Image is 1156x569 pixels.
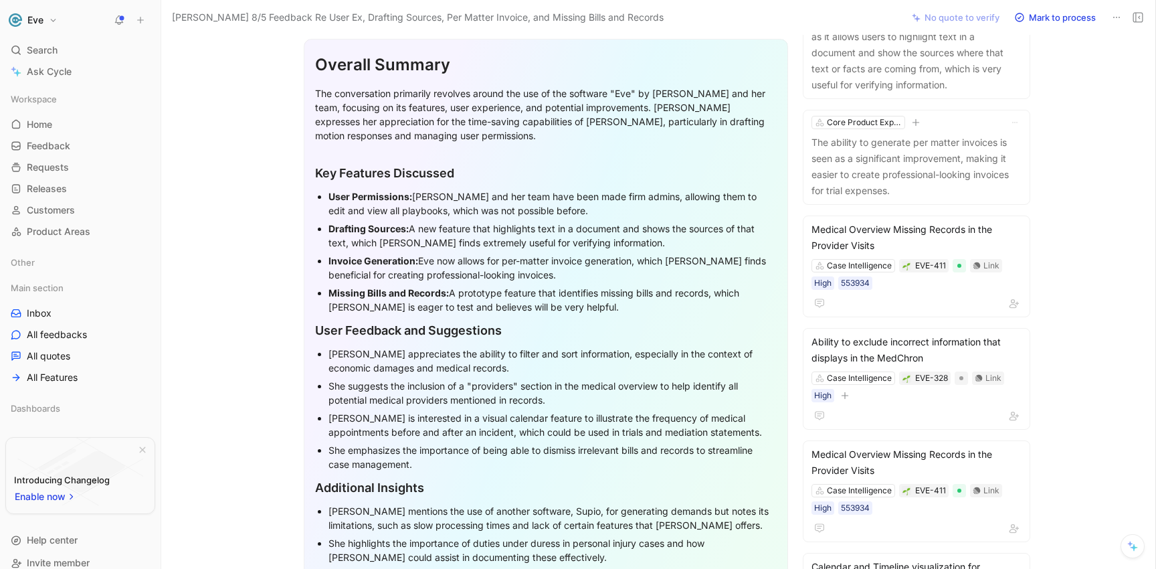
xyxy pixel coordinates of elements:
[315,164,777,182] div: Key Features Discussed
[9,13,22,27] img: Eve
[811,13,1022,93] p: Drafting sources feature is highly appreciated as it allows users to highlight text in a document...
[5,303,155,323] a: Inbox
[328,504,777,532] div: [PERSON_NAME] mentions the use of another software, Supio, for generating demands but notes its l...
[827,484,892,497] div: Case Intelligence
[841,501,870,515] div: 553934
[5,398,155,418] div: Dashboards
[11,92,57,106] span: Workspace
[14,472,110,488] div: Introducing Changelog
[27,371,78,384] span: All Features
[5,136,155,156] a: Feedback
[814,501,832,515] div: High
[814,276,832,290] div: High
[27,182,67,195] span: Releases
[811,334,1022,366] div: Ability to exclude incorrect information that displays in the MedChron
[5,252,155,276] div: Other
[5,179,155,199] a: Releases
[811,446,1022,479] div: Medical Overview Missing Records in the Provider Visits
[906,8,1005,27] button: No quote to verify
[902,375,910,383] img: 🌱
[841,276,870,290] div: 553934
[915,259,946,272] div: EVE-411
[315,86,777,143] div: The conversation primarily revolves around the use of the software "Eve" by [PERSON_NAME] and her...
[902,374,911,383] button: 🌱
[315,53,777,77] div: Overall Summary
[5,222,155,242] a: Product Areas
[27,534,78,546] span: Help center
[315,321,777,339] div: User Feedback and Suggestions
[811,222,1022,254] div: Medical Overview Missing Records in the Provider Visits
[328,347,777,375] div: [PERSON_NAME] appreciates the ability to filter and sort information, especially in the context o...
[328,443,777,471] div: She emphasizes the importance of being able to dismiss irrelevant bills and records to streamline...
[27,307,52,320] span: Inbox
[328,222,777,250] div: A new feature that highlights text in a document and shows the sources of that text, which [PERSO...
[902,487,910,495] img: 🌱
[27,14,43,26] h1: Eve
[11,281,64,295] span: Main section
[811,135,1022,199] p: The ability to generate per matter invoices is seen as a significant improvement, making it easie...
[5,346,155,366] a: All quotes
[985,372,1001,385] div: Link
[5,278,155,298] div: Main section
[14,488,77,505] button: Enable now
[328,379,777,407] div: She suggests the inclusion of a "providers" section in the medical overview to help identify all ...
[17,438,143,506] img: bg-BLZuj68n.svg
[11,402,60,415] span: Dashboards
[5,40,155,60] div: Search
[827,116,902,129] div: Core Product Experience
[5,530,155,550] div: Help center
[27,139,70,153] span: Feedback
[172,9,664,25] span: [PERSON_NAME] 8/5 Feedback Re User Ex, Drafting Sources, Per Matter Invoice, and Missing Bills an...
[827,372,892,385] div: Case Intelligence
[27,42,58,58] span: Search
[5,157,155,177] a: Requests
[27,557,90,568] span: Invite member
[328,286,777,314] div: A prototype feature that identifies missing bills and records, which [PERSON_NAME] is eager to te...
[983,484,999,497] div: Link
[328,223,409,234] strong: Drafting Sources:
[328,536,777,564] div: She highlights the importance of duties under duress in personal injury cases and how [PERSON_NAM...
[328,191,412,202] strong: User Permissions:
[27,349,70,363] span: All quotes
[11,256,35,269] span: Other
[328,189,777,218] div: [PERSON_NAME] and her team have been made firm admins, allowing them to edit and view all playboo...
[983,259,999,272] div: Link
[328,287,449,299] strong: Missing Bills and Records:
[5,11,61,29] button: EveEve
[915,372,948,385] div: EVE-328
[27,64,72,80] span: Ask Cycle
[5,252,155,272] div: Other
[5,278,155,388] div: Main sectionInboxAll feedbacksAll quotesAll Features
[5,89,155,109] div: Workspace
[27,161,69,174] span: Requests
[5,62,155,82] a: Ask Cycle
[5,398,155,422] div: Dashboards
[5,325,155,345] a: All feedbacks
[315,479,777,497] div: Additional Insights
[827,259,892,272] div: Case Intelligence
[902,261,911,270] button: 🌱
[27,204,75,217] span: Customers
[1008,8,1102,27] button: Mark to process
[27,225,90,238] span: Product Areas
[5,200,155,220] a: Customers
[328,254,777,282] div: Eve now allows for per-matter invoice generation, which [PERSON_NAME] finds beneficial for creati...
[15,489,67,505] span: Enable now
[5,368,155,388] a: All Features
[5,114,155,135] a: Home
[814,389,832,402] div: High
[27,328,87,341] span: All feedbacks
[915,484,946,497] div: EVE-411
[328,255,418,266] strong: Invoice Generation:
[27,118,52,131] span: Home
[902,486,911,495] button: 🌱
[328,411,777,439] div: [PERSON_NAME] is interested in a visual calendar feature to illustrate the frequency of medical a...
[902,262,910,270] img: 🌱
